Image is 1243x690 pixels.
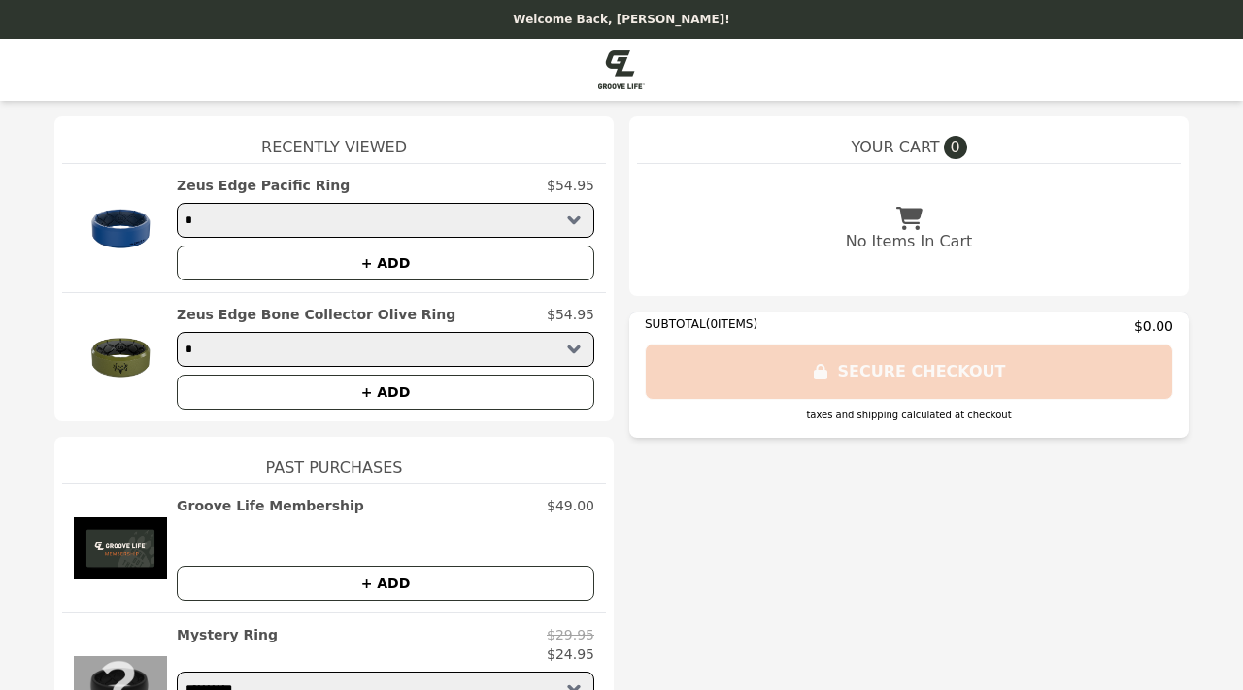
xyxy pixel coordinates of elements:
select: Select a product variant [177,332,594,367]
p: $24.95 [547,644,594,664]
p: $54.95 [547,176,594,195]
img: Brand Logo [598,50,645,89]
button: + ADD [177,566,594,601]
img: Zeus Edge Bone Collector Olive Ring [74,305,167,410]
span: ( 0 ITEMS) [706,317,757,331]
span: $0.00 [1134,316,1173,336]
button: + ADD [177,246,594,280]
span: YOUR CART [851,136,939,159]
img: Groove Life Membership [74,496,167,601]
p: Welcome Back, [PERSON_NAME]! [12,12,1231,27]
button: + ADD [177,375,594,410]
h2: Zeus Edge Bone Collector Olive Ring [177,305,455,324]
p: $29.95 [547,625,594,644]
span: SUBTOTAL [645,317,706,331]
div: taxes and shipping calculated at checkout [645,408,1173,422]
p: $54.95 [547,305,594,324]
img: Zeus Edge Pacific Ring [74,176,167,280]
h1: Past Purchases [62,437,606,483]
p: No Items In Cart [846,230,972,253]
h2: Zeus Edge Pacific Ring [177,176,350,195]
span: 0 [944,136,967,159]
select: Select a product variant [177,203,594,238]
h2: Groove Life Membership [177,496,364,515]
p: $49.00 [547,496,594,515]
h1: Recently Viewed [62,116,606,163]
h2: Mystery Ring [177,625,278,644]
